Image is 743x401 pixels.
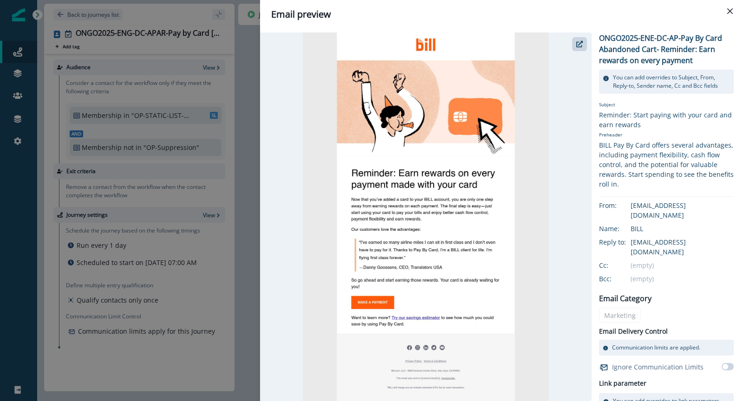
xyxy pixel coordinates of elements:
div: Name: [599,224,645,233]
div: Reply to: [599,237,645,247]
div: [EMAIL_ADDRESS][DOMAIN_NAME] [631,237,734,257]
div: From: [599,200,645,210]
button: Close [723,4,737,19]
div: BILL Pay By Card offers several advantages, including payment flexibility, cash flow control, and... [599,140,734,189]
p: ONGO2025-ENE-DC-AP-Pay By Card Abandoned Cart- Reminder: Earn rewards on every payment [599,32,734,66]
div: (empty) [631,274,734,284]
div: Email preview [271,7,732,21]
p: You can add overrides to Subject, From, Reply-to, Sender name, Cc and Bcc fields [613,73,730,90]
p: Preheader [599,129,734,140]
img: email asset unavailable [303,32,549,401]
div: (empty) [631,260,734,270]
div: BILL [631,224,734,233]
h2: Link parameter [599,378,646,389]
div: [EMAIL_ADDRESS][DOMAIN_NAME] [631,200,734,220]
div: Cc: [599,260,645,270]
p: Subject [599,101,734,110]
div: Reminder: Start paying with your card and earn rewards [599,110,734,129]
div: Bcc: [599,274,645,284]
